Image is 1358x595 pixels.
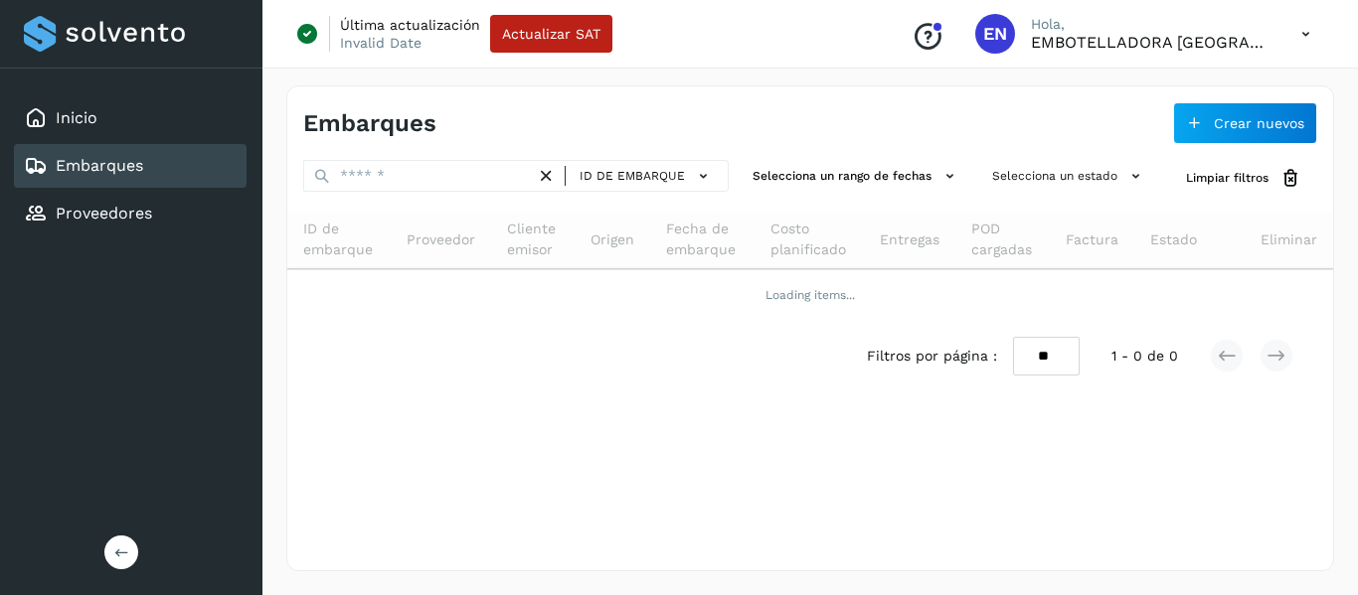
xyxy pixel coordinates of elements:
[971,219,1034,260] span: POD cargadas
[507,219,559,260] span: Cliente emisor
[56,204,152,223] a: Proveedores
[867,346,997,367] span: Filtros por página :
[287,269,1333,321] td: Loading items...
[770,219,848,260] span: Costo planificado
[407,229,475,250] span: Proveedor
[490,15,612,53] button: Actualizar SAT
[14,96,247,140] div: Inicio
[303,109,436,138] h4: Embarques
[880,229,939,250] span: Entregas
[591,229,634,250] span: Origen
[1170,160,1317,197] button: Limpiar filtros
[1173,102,1317,144] button: Crear nuevos
[580,167,685,185] span: ID de embarque
[666,219,739,260] span: Fecha de embarque
[745,160,968,193] button: Selecciona un rango de fechas
[1031,16,1270,33] p: Hola,
[984,160,1154,193] button: Selecciona un estado
[56,156,143,175] a: Embarques
[303,219,375,260] span: ID de embarque
[1214,116,1304,130] span: Crear nuevos
[56,108,97,127] a: Inicio
[1186,169,1269,187] span: Limpiar filtros
[574,162,720,191] button: ID de embarque
[1150,229,1197,250] span: Estado
[1066,229,1118,250] span: Factura
[502,27,600,41] span: Actualizar SAT
[14,144,247,188] div: Embarques
[340,34,422,52] p: Invalid Date
[340,16,480,34] p: Última actualización
[1261,229,1317,250] span: Eliminar
[1111,346,1178,367] span: 1 - 0 de 0
[1031,33,1270,52] p: EMBOTELLADORA NIAGARA DE MEXICO
[14,192,247,235] div: Proveedores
